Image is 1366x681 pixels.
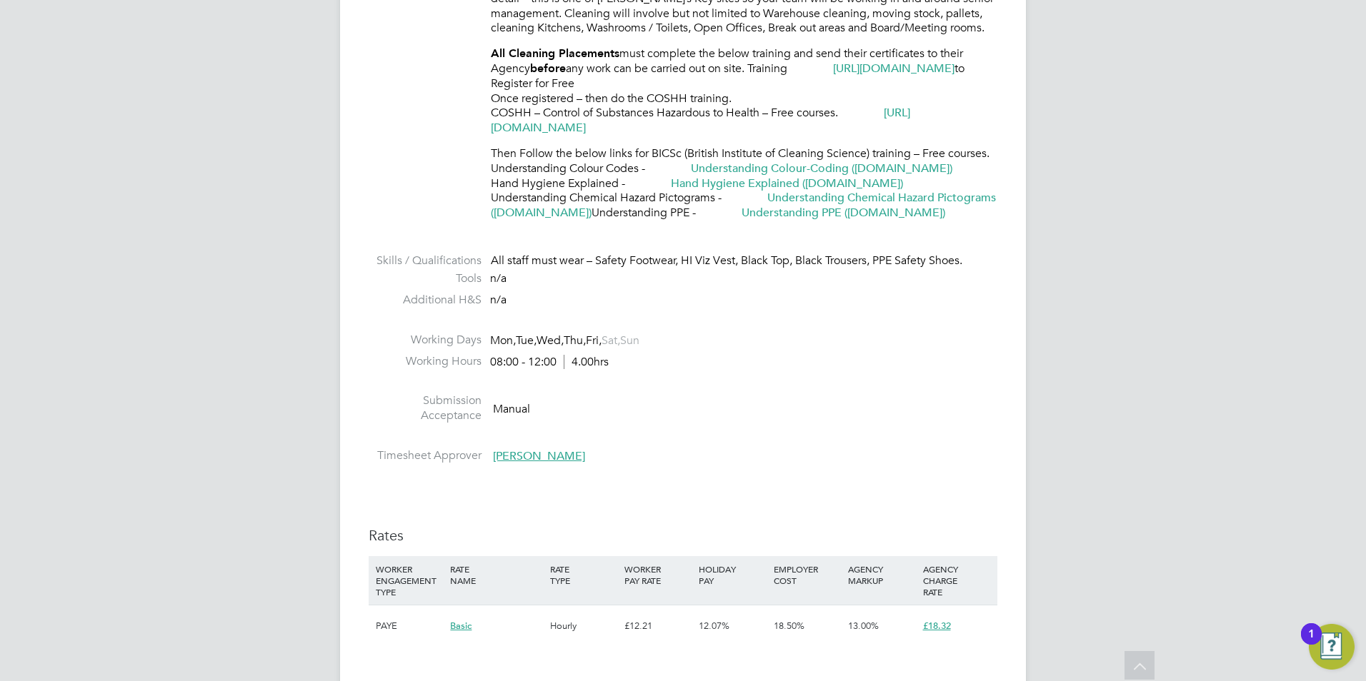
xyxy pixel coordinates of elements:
a: Hand Hygiene Explained ([DOMAIN_NAME]) [671,176,903,191]
span: Mon, [490,333,516,348]
p: must complete the below training and send their certificates to their Agency any work can be carr... [491,46,997,136]
label: Working Hours [369,354,482,369]
strong: All Cleaning Placements [491,46,619,60]
div: AGENCY MARKUP [844,556,919,593]
a: [URL][DOMAIN_NAME] [833,61,954,76]
label: Timesheet Approver [369,448,482,463]
div: 1 [1308,634,1315,652]
div: RATE TYPE [547,556,621,593]
label: Submission Acceptance [369,393,482,423]
span: Manual [493,402,530,416]
div: EMPLOYER COST [770,556,844,593]
span: n/a [490,271,507,286]
strong: before [530,61,566,75]
div: HOLIDAY PAY [695,556,769,593]
div: RATE NAME [447,556,546,593]
div: WORKER ENGAGEMENT TYPE [372,556,447,605]
label: Additional H&S [369,293,482,308]
a: [URL][DOMAIN_NAME] [491,106,910,135]
div: All staff must wear – Safety Footwear, HI Viz Vest, Black Top, Black Trousers, PPE Safety Shoes. [491,253,997,268]
span: 12.07% [699,620,729,632]
a: Understanding PPE ([DOMAIN_NAME]) [742,206,945,220]
span: 4.00hrs [564,355,609,369]
a: Understanding Colour-Coding ([DOMAIN_NAME]) [691,161,952,176]
a: Understanding Chemical Hazard Pictograms ([DOMAIN_NAME]) [491,191,996,220]
span: Thu, [564,333,586,348]
h3: Rates [369,526,997,545]
span: Tue, [516,333,537,348]
span: Wed, [537,333,564,348]
div: £12.21 [621,605,695,647]
p: Then Follow the below links for BICSc (British Institute of Cleaning Science) training – Free cou... [491,146,997,221]
span: 18.50% [774,620,804,632]
span: Fri, [586,333,602,348]
span: 13.00% [848,620,879,632]
span: [PERSON_NAME] [493,449,585,463]
span: Sat, [602,333,620,348]
div: Hourly [547,605,621,647]
button: Open Resource Center, 1 new notification [1309,624,1355,670]
label: Working Days [369,333,482,348]
label: Skills / Qualifications [369,253,482,268]
span: Sun [620,333,639,348]
div: WORKER PAY RATE [621,556,695,593]
div: AGENCY CHARGE RATE [919,556,994,605]
div: 08:00 - 12:00 [490,355,609,370]
span: n/a [490,293,507,307]
label: Tools [369,271,482,286]
div: PAYE [372,605,447,647]
span: Basic [450,620,472,632]
span: £18.32 [923,620,951,632]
